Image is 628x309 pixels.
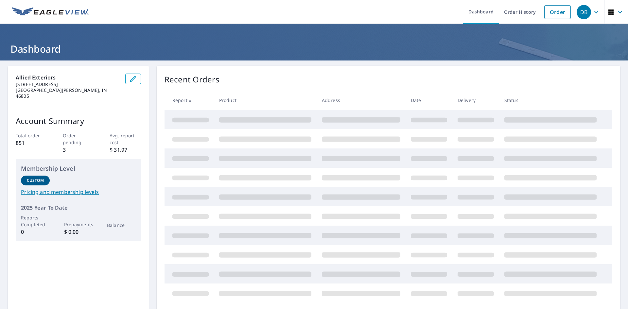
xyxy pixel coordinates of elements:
[499,91,602,110] th: Status
[110,132,141,146] p: Avg. report cost
[63,146,94,154] p: 3
[21,188,136,196] a: Pricing and membership levels
[12,7,89,17] img: EV Logo
[165,74,219,85] p: Recent Orders
[452,91,499,110] th: Delivery
[21,228,50,236] p: 0
[214,91,317,110] th: Product
[577,5,591,19] div: DB
[16,132,47,139] p: Total order
[544,5,571,19] a: Order
[16,87,120,99] p: [GEOGRAPHIC_DATA][PERSON_NAME], IN 46805
[16,74,120,81] p: Allied Exteriors
[317,91,406,110] th: Address
[21,204,136,212] p: 2025 Year To Date
[63,132,94,146] p: Order pending
[16,81,120,87] p: [STREET_ADDRESS]
[21,164,136,173] p: Membership Level
[21,214,50,228] p: Reports Completed
[406,91,452,110] th: Date
[16,115,141,127] p: Account Summary
[165,91,214,110] th: Report #
[27,178,44,183] p: Custom
[64,221,93,228] p: Prepayments
[16,139,47,147] p: 851
[64,228,93,236] p: $ 0.00
[8,42,620,56] h1: Dashboard
[107,222,136,229] p: Balance
[110,146,141,154] p: $ 31.97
